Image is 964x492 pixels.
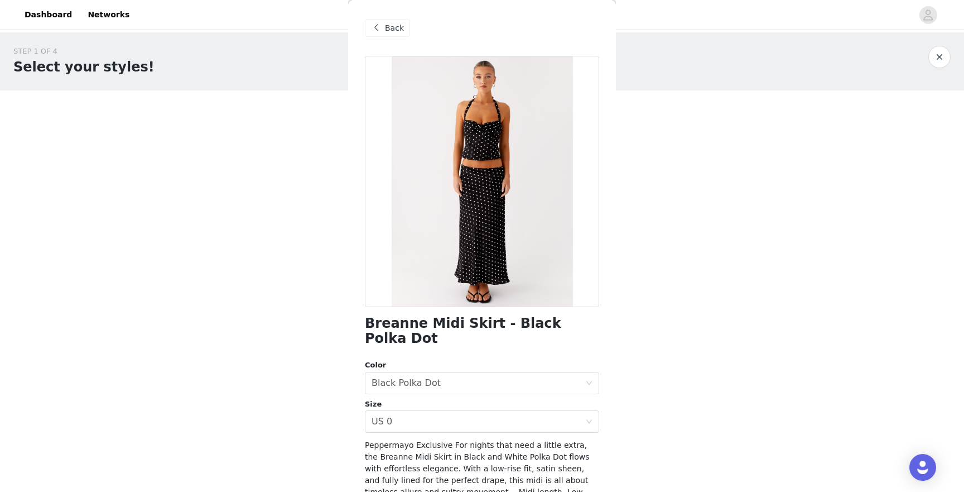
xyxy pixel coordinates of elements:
div: Open Intercom Messenger [909,454,936,481]
h1: Select your styles! [13,57,155,77]
div: US 0 [372,411,392,432]
div: Black Polka Dot [372,372,441,394]
span: Back [385,22,404,34]
div: avatar [923,6,933,24]
h1: Breanne Midi Skirt - Black Polka Dot [365,316,599,346]
div: Color [365,360,599,371]
div: STEP 1 OF 4 [13,46,155,57]
a: Networks [81,2,136,27]
a: Dashboard [18,2,79,27]
div: Size [365,399,599,410]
